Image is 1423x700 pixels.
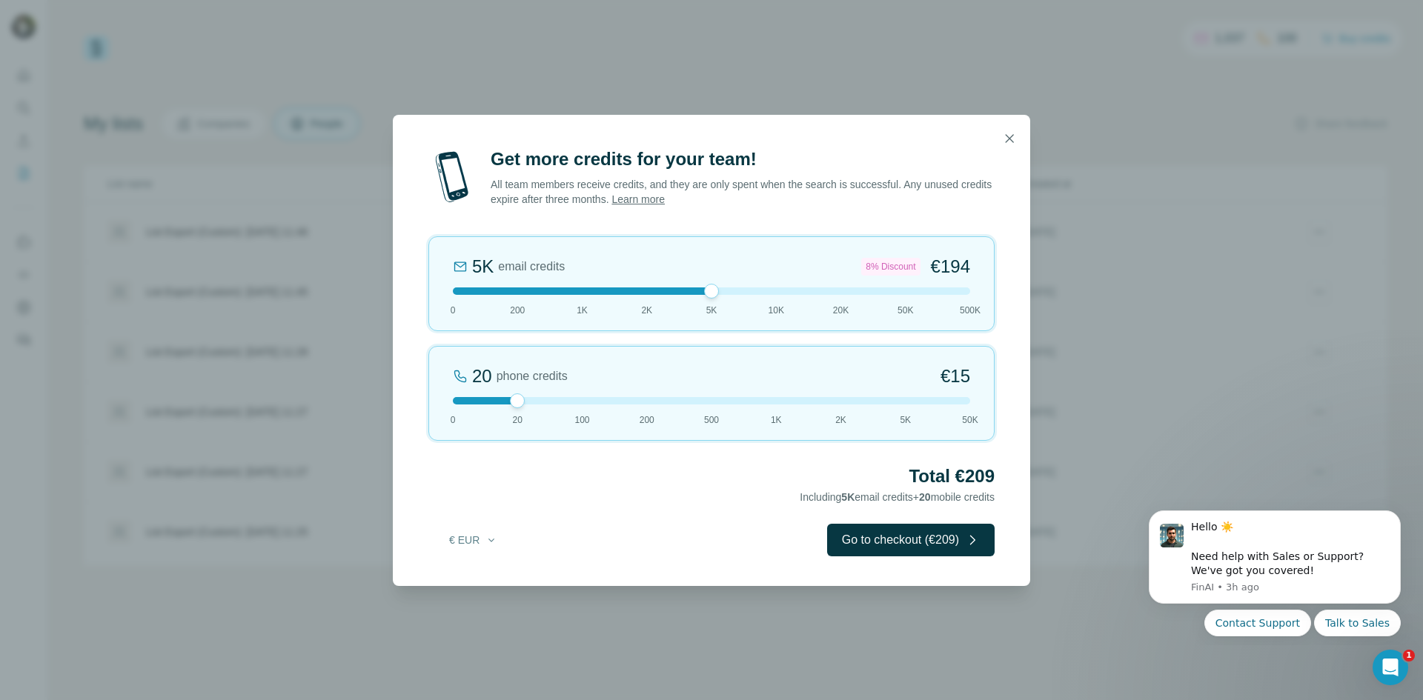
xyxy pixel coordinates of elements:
[498,258,565,276] span: email credits
[641,304,652,317] span: 2K
[962,413,978,427] span: 50K
[428,464,995,488] h2: Total €209
[513,413,523,427] span: 20
[769,304,784,317] span: 10K
[960,304,981,317] span: 500K
[491,177,995,207] p: All team members receive credits, and they are only spent when the search is successful. Any unus...
[898,304,913,317] span: 50K
[704,413,719,427] span: 500
[841,491,855,503] span: 5K
[611,193,665,205] a: Learn more
[472,364,492,388] div: 20
[640,413,654,427] span: 200
[1373,650,1408,685] iframe: Intercom live chat
[472,255,494,279] div: 5K
[497,367,568,385] span: phone credits
[941,364,970,388] span: €15
[428,147,476,207] img: mobile-phone
[451,413,456,427] span: 0
[800,491,995,503] span: Including email credits + mobile credits
[1127,497,1423,645] iframe: Intercom notifications message
[451,304,456,317] span: 0
[833,304,849,317] span: 20K
[931,255,970,279] span: €194
[900,413,911,427] span: 5K
[1403,650,1415,661] span: 1
[439,527,508,553] button: € EUR
[577,304,588,317] span: 1K
[510,304,525,317] span: 200
[771,413,782,427] span: 1K
[861,258,920,276] div: 8% Discount
[835,413,846,427] span: 2K
[706,304,717,317] span: 5K
[827,524,995,556] button: Go to checkout (€209)
[574,413,589,427] span: 100
[919,491,931,503] span: 20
